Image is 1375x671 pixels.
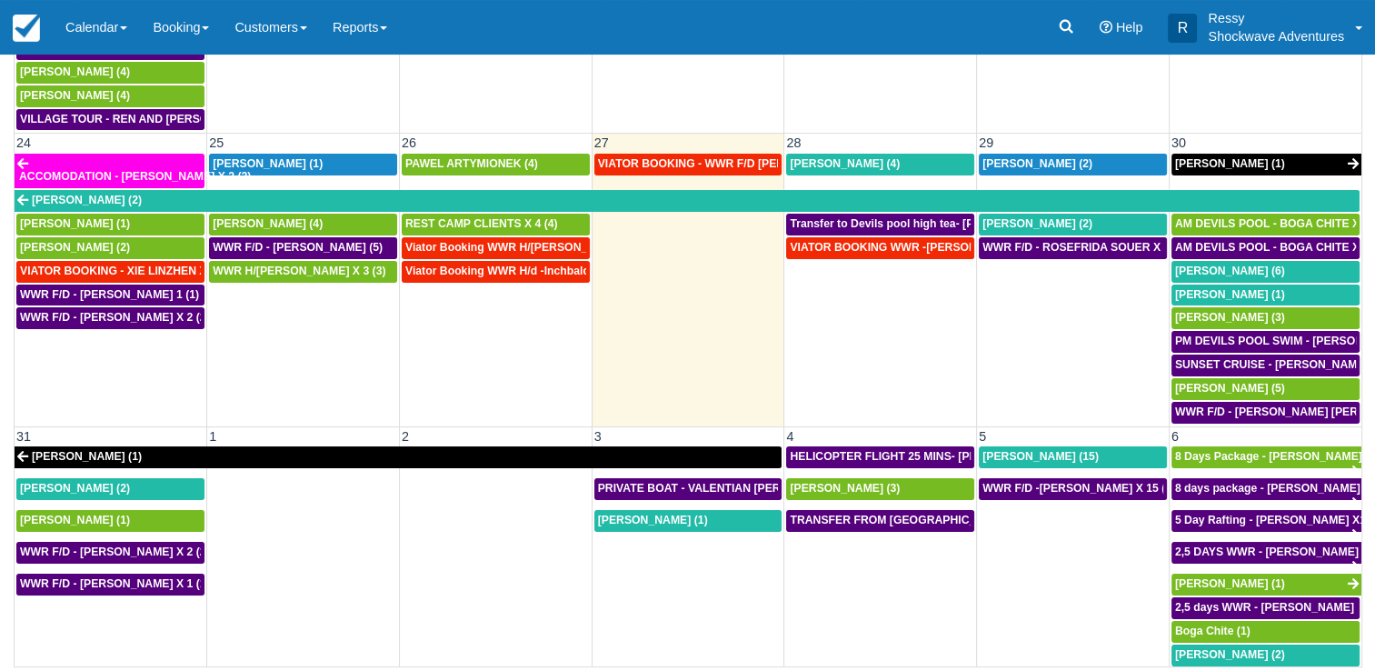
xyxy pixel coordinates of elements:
[594,510,782,532] a: [PERSON_NAME] (1)
[1171,510,1361,532] a: 5 Day Rafting - [PERSON_NAME] X1 (1)
[1171,355,1360,376] a: SUNSET CRUISE - [PERSON_NAME] X1 (5)
[15,429,33,444] span: 31
[20,288,199,301] span: WWR F/D - [PERSON_NAME] 1 (1)
[32,194,142,206] span: [PERSON_NAME] (2)
[1171,307,1360,329] a: [PERSON_NAME] (3)
[982,217,1092,230] span: [PERSON_NAME] (2)
[400,135,418,150] span: 26
[16,307,204,329] a: WWR F/D - [PERSON_NAME] X 2 (2)
[16,214,204,235] a: [PERSON_NAME] (1)
[982,241,1187,254] span: WWR F/D - ROSEFRIDA SOUER X 2 (2)
[405,217,558,230] span: REST CAMP CLIENTS X 4 (4)
[16,478,204,500] a: [PERSON_NAME] (2)
[594,478,782,500] a: PRIVATE BOAT - VALENTIAN [PERSON_NAME] X 4 (4)
[209,261,397,283] a: WWR H/[PERSON_NAME] X 3 (3)
[16,237,204,259] a: [PERSON_NAME] (2)
[982,450,1099,463] span: [PERSON_NAME] (15)
[786,510,974,532] a: TRANSFER FROM [GEOGRAPHIC_DATA] TO VIC FALLS - [PERSON_NAME] X 1 (1)
[784,135,802,150] span: 28
[400,429,411,444] span: 2
[1170,429,1181,444] span: 6
[1171,478,1361,500] a: 8 days package - [PERSON_NAME] X1 (1)
[1171,154,1361,175] a: [PERSON_NAME] (1)
[1168,14,1197,43] div: R
[15,154,204,188] a: ACCOMODATION - [PERSON_NAME] X 2 (2)
[15,190,1360,212] a: [PERSON_NAME] (2)
[405,265,722,277] span: Viator Booking WWR H/d -Inchbald [PERSON_NAME] X 4 (4)
[790,514,1226,526] span: TRANSFER FROM [GEOGRAPHIC_DATA] TO VIC FALLS - [PERSON_NAME] X 1 (1)
[979,154,1167,175] a: [PERSON_NAME] (2)
[402,154,590,175] a: PAWEL ARTYMIONEK (4)
[790,217,1089,230] span: Transfer to Devils pool high tea- [PERSON_NAME] X4 (4)
[593,135,611,150] span: 27
[1175,625,1250,637] span: Boga Chite (1)
[20,217,130,230] span: [PERSON_NAME] (1)
[594,154,782,175] a: VIATOR BOOKING - WWR F/D [PERSON_NAME] X 2 (3)
[1171,214,1360,235] a: AM DEVILS POOL - BOGA CHITE X 1 (1)
[1171,331,1360,353] a: PM DEVILS POOL SWIM - [PERSON_NAME] X 2 (2)
[1171,261,1360,283] a: [PERSON_NAME] (6)
[784,429,795,444] span: 4
[402,214,590,235] a: REST CAMP CLIENTS X 4 (4)
[16,285,204,306] a: WWR F/D - [PERSON_NAME] 1 (1)
[16,109,204,131] a: VILLAGE TOUR - REN AND [PERSON_NAME] X4 (4)
[15,135,33,150] span: 24
[977,429,988,444] span: 5
[1208,9,1344,27] p: Ressy
[1116,20,1143,35] span: Help
[20,311,210,324] span: WWR F/D - [PERSON_NAME] X 2 (2)
[1175,311,1285,324] span: [PERSON_NAME] (3)
[1175,288,1285,301] span: [PERSON_NAME] (1)
[1171,446,1361,468] a: 8 Days Package - [PERSON_NAME] (1)
[402,237,590,259] a: Viator Booking WWR H/[PERSON_NAME] X 8 (8)
[405,241,661,254] span: Viator Booking WWR H/[PERSON_NAME] X 8 (8)
[209,214,397,235] a: [PERSON_NAME] (4)
[1175,648,1285,661] span: [PERSON_NAME] (2)
[209,154,397,175] a: [PERSON_NAME] (1)
[20,514,130,526] span: [PERSON_NAME] (1)
[593,429,603,444] span: 3
[13,15,40,42] img: checkfront-main-nav-mini-logo.png
[786,446,974,468] a: HELICOPTER FLIGHT 25 MINS- [PERSON_NAME] X1 (1)
[786,214,974,235] a: Transfer to Devils pool high tea- [PERSON_NAME] X4 (4)
[1171,285,1360,306] a: [PERSON_NAME] (1)
[16,261,204,283] a: VIATOR BOOKING - XIE LINZHEN X4 (4)
[790,450,1084,463] span: HELICOPTER FLIGHT 25 MINS- [PERSON_NAME] X1 (1)
[15,446,782,468] a: [PERSON_NAME] (1)
[402,261,590,283] a: Viator Booking WWR H/d -Inchbald [PERSON_NAME] X 4 (4)
[213,265,385,277] span: WWR H/[PERSON_NAME] X 3 (3)
[1171,237,1360,259] a: AM DEVILS POOL - BOGA CHITE X 1 (1)
[977,135,995,150] span: 29
[979,446,1167,468] a: [PERSON_NAME] (15)
[598,514,708,526] span: [PERSON_NAME] (1)
[979,237,1167,259] a: WWR F/D - ROSEFRIDA SOUER X 2 (2)
[1171,378,1360,400] a: [PERSON_NAME] (5)
[16,574,204,596] a: WWR F/D - [PERSON_NAME] X 1 (1)
[1171,402,1360,424] a: WWR F/D - [PERSON_NAME] [PERSON_NAME] OHKKA X1 (1)
[979,214,1167,235] a: [PERSON_NAME] (2)
[20,241,130,254] span: [PERSON_NAME] (2)
[207,429,218,444] span: 1
[1208,27,1344,45] p: Shockwave Adventures
[32,450,142,463] span: [PERSON_NAME] (1)
[16,510,204,532] a: [PERSON_NAME] (1)
[1171,597,1360,619] a: 2,5 days WWR - [PERSON_NAME] X2 (2)
[20,577,210,590] span: WWR F/D - [PERSON_NAME] X 1 (1)
[786,154,974,175] a: [PERSON_NAME] (4)
[405,157,538,170] span: PAWEL ARTYMIONEK (4)
[1171,542,1361,564] a: 2,5 DAYS WWR - [PERSON_NAME] X1 (1)
[20,482,130,495] span: [PERSON_NAME] (2)
[1170,135,1188,150] span: 30
[979,478,1167,500] a: WWR F/D -[PERSON_NAME] X 15 (15)
[20,265,230,277] span: VIATOR BOOKING - XIE LINZHEN X4 (4)
[598,482,883,495] span: PRIVATE BOAT - VALENTIAN [PERSON_NAME] X 4 (4)
[213,217,323,230] span: [PERSON_NAME] (4)
[982,157,1092,170] span: [PERSON_NAME] (2)
[1175,577,1285,590] span: [PERSON_NAME] (1)
[790,157,900,170] span: [PERSON_NAME] (4)
[790,241,1052,254] span: VIATOR BOOKING WWR -[PERSON_NAME] X2 (2)
[1171,574,1361,596] a: [PERSON_NAME] (1)
[1175,382,1285,395] span: [PERSON_NAME] (5)
[213,157,323,170] span: [PERSON_NAME] (1)
[1171,621,1360,643] a: Boga Chite (1)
